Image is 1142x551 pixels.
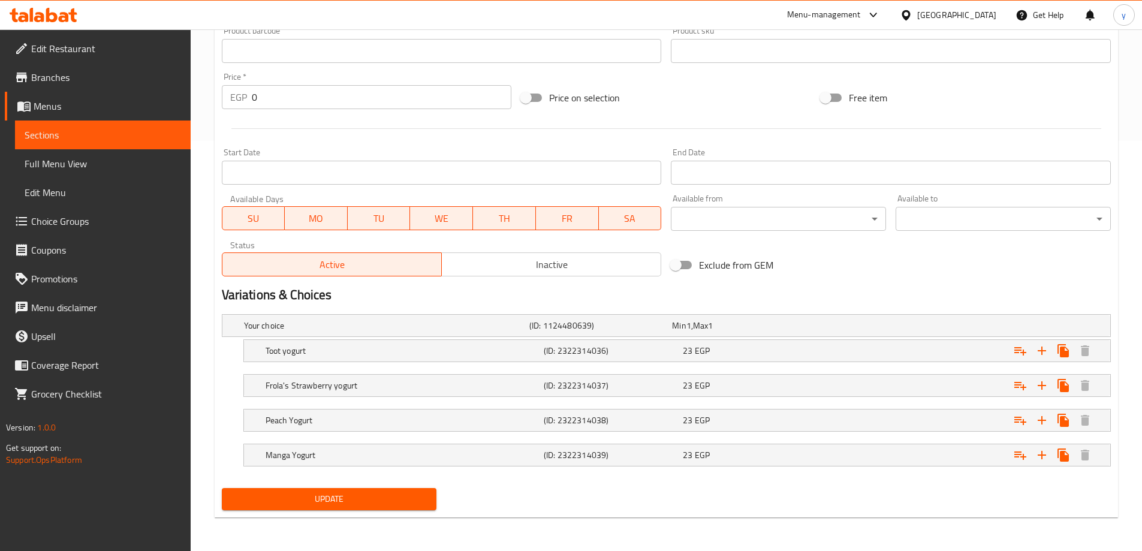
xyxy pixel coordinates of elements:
[244,375,1110,396] div: Expand
[536,206,599,230] button: FR
[896,207,1111,231] div: ​
[1010,410,1031,431] button: Add choice group
[410,206,473,230] button: WE
[31,243,181,257] span: Coupons
[1074,444,1096,466] button: Delete Manga Yogurt
[25,128,181,142] span: Sections
[244,320,525,332] h5: Your choice
[6,420,35,435] span: Version:
[31,300,181,315] span: Menu disclaimer
[15,121,191,149] a: Sections
[415,210,468,227] span: WE
[683,447,692,463] span: 23
[266,345,539,357] h5: Toot yogurt
[549,91,620,105] span: Price on selection
[544,414,678,426] h5: (ID: 2322314038)
[31,70,181,85] span: Branches
[671,39,1111,63] input: Please enter product sku
[31,41,181,56] span: Edit Restaurant
[15,149,191,178] a: Full Menu View
[1031,410,1053,431] button: Add new choice
[31,329,181,344] span: Upsell
[1031,340,1053,362] button: Add new choice
[31,387,181,401] span: Grocery Checklist
[541,210,594,227] span: FR
[544,449,678,461] h5: (ID: 2322314039)
[266,414,539,426] h5: Peach Yogurt
[5,34,191,63] a: Edit Restaurant
[6,452,82,468] a: Support.OpsPlatform
[1031,444,1053,466] button: Add new choice
[231,492,427,507] span: Update
[1053,444,1074,466] button: Clone new choice
[15,178,191,207] a: Edit Menu
[529,320,667,332] h5: (ID: 1124480639)
[266,380,539,392] h5: Frola's Strawberry yogurt
[5,236,191,264] a: Coupons
[693,318,708,333] span: Max
[244,444,1110,466] div: Expand
[31,358,181,372] span: Coverage Report
[787,8,861,22] div: Menu-management
[683,378,692,393] span: 23
[31,214,181,228] span: Choice Groups
[244,410,1110,431] div: Expand
[1074,340,1096,362] button: Delete Toot yogurt
[244,340,1110,362] div: Expand
[544,345,678,357] h5: (ID: 2322314036)
[695,447,710,463] span: EGP
[849,91,887,105] span: Free item
[5,322,191,351] a: Upsell
[222,206,285,230] button: SU
[290,210,343,227] span: MO
[683,413,692,428] span: 23
[671,207,886,231] div: ​
[222,252,442,276] button: Active
[672,318,686,333] span: Min
[1053,410,1074,431] button: Clone new choice
[1053,375,1074,396] button: Clone new choice
[5,264,191,293] a: Promotions
[441,252,661,276] button: Inactive
[699,258,773,272] span: Exclude from GEM
[230,90,247,104] p: EGP
[25,185,181,200] span: Edit Menu
[1010,375,1031,396] button: Add choice group
[5,293,191,322] a: Menu disclaimer
[683,343,692,359] span: 23
[1031,375,1053,396] button: Add new choice
[252,85,512,109] input: Please enter price
[222,286,1111,304] h2: Variations & Choices
[34,99,181,113] span: Menus
[1010,340,1031,362] button: Add choice group
[222,315,1110,336] div: Expand
[1074,375,1096,396] button: Delete Frola's Strawberry yogurt
[5,207,191,236] a: Choice Groups
[1053,340,1074,362] button: Clone new choice
[544,380,678,392] h5: (ID: 2322314037)
[708,318,713,333] span: 1
[37,420,56,435] span: 1.0.0
[5,351,191,380] a: Coverage Report
[6,440,61,456] span: Get support on:
[5,92,191,121] a: Menus
[672,320,810,332] div: ,
[222,488,437,510] button: Update
[348,206,411,230] button: TU
[352,210,406,227] span: TU
[473,206,536,230] button: TH
[695,378,710,393] span: EGP
[917,8,996,22] div: [GEOGRAPHIC_DATA]
[695,343,710,359] span: EGP
[222,39,662,63] input: Please enter product barcode
[478,210,531,227] span: TH
[227,256,437,273] span: Active
[1122,8,1126,22] span: y
[695,413,710,428] span: EGP
[1074,410,1096,431] button: Delete Peach Yogurt
[686,318,691,333] span: 1
[604,210,657,227] span: SA
[5,380,191,408] a: Grocery Checklist
[1010,444,1031,466] button: Add choice group
[31,272,181,286] span: Promotions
